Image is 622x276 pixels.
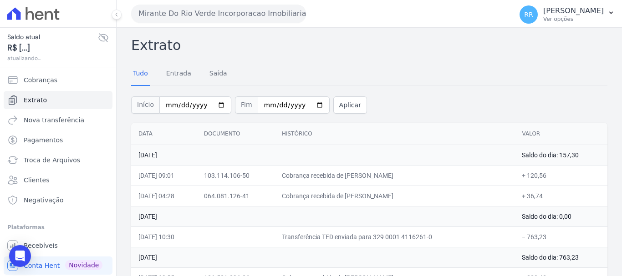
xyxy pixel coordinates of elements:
[7,42,98,54] span: R$ [...]
[24,135,63,145] span: Pagamentos
[275,226,515,247] td: Transferência TED enviada para 329 0001 4116261-0
[275,123,515,145] th: Histórico
[4,191,112,209] a: Negativação
[4,256,112,275] a: Conta Hent Novidade
[4,171,112,189] a: Clientes
[208,62,229,86] a: Saída
[24,261,60,270] span: Conta Hent
[131,165,197,186] td: [DATE] 09:01
[197,186,275,206] td: 064.081.126-41
[24,156,80,165] span: Troca de Arquivos
[131,226,197,247] td: [DATE] 10:30
[24,196,64,205] span: Negativação
[65,260,102,270] span: Novidade
[164,62,193,86] a: Entrada
[131,145,515,165] td: [DATE]
[131,206,515,226] td: [DATE]
[131,5,306,23] button: Mirante Do Rio Verde Incorporacao Imobiliaria SPE LTDA
[515,145,607,165] td: Saldo do dia: 157,30
[131,186,197,206] td: [DATE] 04:28
[7,222,109,233] div: Plataformas
[4,111,112,129] a: Nova transferência
[197,165,275,186] td: 103.114.106-50
[4,91,112,109] a: Extrato
[524,11,533,18] span: RR
[4,131,112,149] a: Pagamentos
[24,95,47,105] span: Extrato
[515,165,607,186] td: + 120,56
[131,123,197,145] th: Data
[4,151,112,169] a: Troca de Arquivos
[275,165,515,186] td: Cobrança recebida de [PERSON_NAME]
[9,245,31,267] div: Open Intercom Messenger
[131,96,159,114] span: Início
[333,96,367,114] button: Aplicar
[7,54,98,62] span: atualizando...
[4,236,112,255] a: Recebíveis
[131,35,607,55] h2: Extrato
[515,206,607,226] td: Saldo do dia: 0,00
[515,123,607,145] th: Valor
[515,186,607,206] td: + 36,74
[235,96,258,114] span: Fim
[275,186,515,206] td: Cobrança recebida de [PERSON_NAME]
[24,176,49,185] span: Clientes
[131,62,150,86] a: Tudo
[515,226,607,247] td: − 763,23
[197,123,275,145] th: Documento
[24,115,84,125] span: Nova transferência
[512,2,622,27] button: RR [PERSON_NAME] Ver opções
[543,6,604,15] p: [PERSON_NAME]
[7,32,98,42] span: Saldo atual
[24,75,57,85] span: Cobranças
[515,247,607,267] td: Saldo do dia: 763,23
[131,247,515,267] td: [DATE]
[24,241,58,250] span: Recebíveis
[543,15,604,23] p: Ver opções
[4,71,112,89] a: Cobranças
